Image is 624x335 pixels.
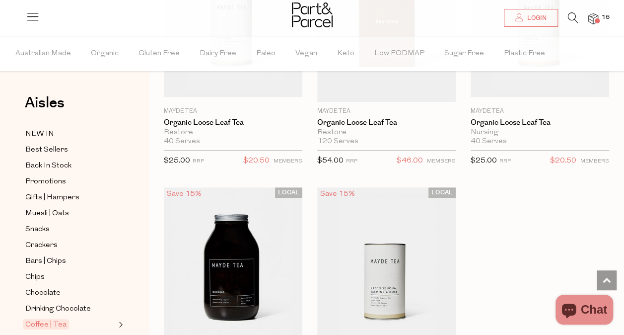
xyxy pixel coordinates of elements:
[25,319,116,331] a: Coffee | Tea
[25,287,116,299] a: Chocolate
[471,128,609,137] div: Nursing
[504,9,558,27] a: Login
[397,155,423,167] span: $46.00
[25,255,116,267] a: Bars | Chips
[599,13,612,22] span: 15
[25,95,65,120] a: Aisles
[588,13,598,24] a: 15
[164,107,302,116] p: Mayde Tea
[25,271,116,283] a: Chips
[164,118,302,127] a: Organic Loose Leaf Tea
[25,223,116,236] a: Snacks
[25,239,116,251] a: Crackers
[164,128,302,137] div: Restore
[428,187,456,198] span: LOCAL
[25,160,71,172] span: Back In Stock
[25,207,116,220] a: Muesli | Oats
[471,107,609,116] p: Mayde Tea
[25,240,58,251] span: Crackers
[25,208,69,220] span: Muesli | Oats
[317,128,456,137] div: Restore
[580,159,609,164] small: MEMBERS
[25,144,68,156] span: Best Sellers
[256,36,276,71] span: Paleo
[25,128,54,140] span: NEW IN
[471,118,609,127] a: Organic Loose Leaf Tea
[337,36,354,71] span: Keto
[25,176,66,188] span: Promotions
[292,2,333,27] img: Part&Parcel
[317,118,456,127] a: Organic Loose Leaf Tea
[164,157,190,165] span: $25.00
[25,303,91,315] span: Drinking Chocolate
[25,128,116,140] a: NEW IN
[25,192,79,204] span: Gifts | Hampers
[25,255,66,267] span: Bars | Chips
[317,157,344,165] span: $54.00
[23,319,69,330] span: Coffee | Tea
[139,36,180,71] span: Gluten Free
[525,14,547,22] span: Login
[164,137,200,146] span: 40 Serves
[193,159,204,164] small: RRP
[550,155,576,167] span: $20.50
[200,36,236,71] span: Dairy Free
[504,36,545,71] span: Plastic Free
[427,159,456,164] small: MEMBERS
[471,157,497,165] span: $25.00
[444,36,484,71] span: Sugar Free
[317,137,358,146] span: 120 Serves
[164,187,205,201] div: Save 15%
[317,107,456,116] p: Mayde Tea
[274,159,302,164] small: MEMBERS
[25,92,65,114] span: Aisles
[346,159,357,164] small: RRP
[91,36,119,71] span: Organic
[499,159,511,164] small: RRP
[116,319,123,331] button: Expand/Collapse Coffee | Tea
[275,187,302,198] span: LOCAL
[243,155,270,167] span: $20.50
[25,191,116,204] a: Gifts | Hampers
[25,303,116,315] a: Drinking Chocolate
[25,160,116,172] a: Back In Stock
[374,36,424,71] span: Low FODMAP
[25,144,116,156] a: Best Sellers
[25,224,50,236] span: Snacks
[25,287,61,299] span: Chocolate
[25,271,45,283] span: Chips
[471,137,507,146] span: 40 Serves
[295,36,317,71] span: Vegan
[25,175,116,188] a: Promotions
[553,295,616,327] inbox-online-store-chat: Shopify online store chat
[317,187,358,201] div: Save 15%
[15,36,71,71] span: Australian Made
